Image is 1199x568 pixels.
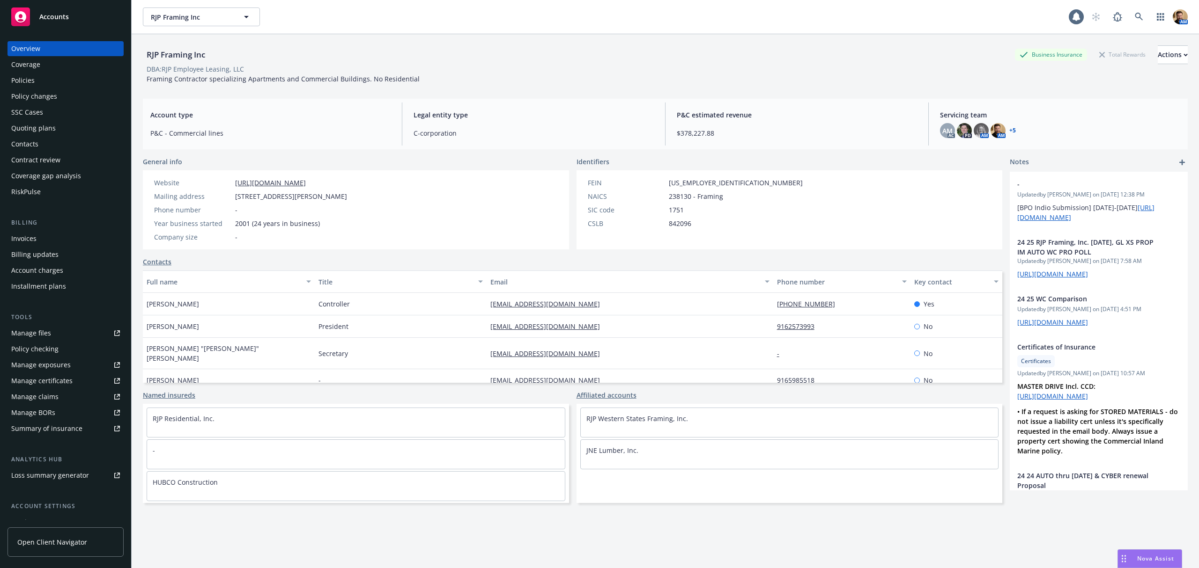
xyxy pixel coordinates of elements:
button: Full name [143,270,315,293]
span: Notes [1010,157,1029,168]
strong: • If a request is asking for STORED MATERIALS - do not issue a liability cert unless it's specifi... [1017,407,1180,455]
a: Coverage [7,57,124,72]
div: Installment plans [11,279,66,294]
a: SSC Cases [7,105,124,120]
button: Key contact [910,270,1002,293]
span: Accounts [39,13,69,21]
div: Tools [7,313,124,322]
div: Manage certificates [11,373,73,388]
a: Affiliated accounts [577,390,637,400]
a: RJP Residential, Inc. [153,414,215,423]
div: Company size [154,232,231,242]
span: Nova Assist [1137,554,1174,562]
a: RJP Western States Framing, Inc. [586,414,688,423]
span: No [924,375,933,385]
a: Policies [7,73,124,88]
a: [EMAIL_ADDRESS][DOMAIN_NAME] [490,299,607,308]
span: Certificates of Insurance [1017,342,1156,352]
a: - [153,446,155,455]
span: 24 25 RJP Framing, Inc. [DATE], GL XS PROP IM AUTO WC PRO POLL [1017,237,1156,257]
a: Account charges [7,263,124,278]
div: Phone number [777,277,897,287]
a: Policy checking [7,342,124,357]
a: Invoices [7,231,124,246]
span: RJP Framing Inc [151,12,232,22]
div: Drag to move [1118,550,1130,568]
span: [PERSON_NAME] [147,321,199,331]
img: photo [1173,9,1188,24]
span: P&C estimated revenue [677,110,917,120]
div: Website [154,178,231,188]
span: - [318,375,321,385]
div: Full name [147,277,301,287]
span: 1751 [669,205,684,215]
div: Actions [1158,46,1188,64]
a: Contacts [143,257,171,267]
span: 24 25 WC Comparison [1017,294,1156,304]
div: Quoting plans [11,121,56,136]
div: Mailing address [154,191,231,201]
span: Account type [150,110,391,120]
a: [URL][DOMAIN_NAME] [1017,269,1088,278]
span: Identifiers [577,157,609,167]
a: Quoting plans [7,121,124,136]
a: Manage exposures [7,357,124,372]
span: [PERSON_NAME] [147,299,199,309]
div: FEIN [588,178,665,188]
a: Search [1130,7,1148,26]
a: [EMAIL_ADDRESS][DOMAIN_NAME] [490,349,607,358]
a: [EMAIL_ADDRESS][DOMAIN_NAME] [490,322,607,331]
div: Key contact [914,277,988,287]
a: Policy changes [7,89,124,104]
a: Manage BORs [7,405,124,420]
a: Overview [7,41,124,56]
button: Actions [1158,45,1188,64]
div: -Updatedby [PERSON_NAME] on [DATE] 12:38 PM[BPO Indio Submission] [DATE]-[DATE][URL][DOMAIN_NAME] [1010,172,1188,230]
span: - [1017,179,1156,189]
span: Updated by [PERSON_NAME] on [DATE] 10:57 AM [1017,369,1180,378]
a: JNE Lumber, Inc. [586,446,638,455]
a: add [1177,157,1188,168]
div: Manage exposures [11,357,71,372]
a: Manage certificates [7,373,124,388]
a: Installment plans [7,279,124,294]
span: - [235,232,237,242]
a: Billing updates [7,247,124,262]
div: Summary of insurance [11,421,82,436]
span: Secretary [318,349,348,358]
span: Controller [318,299,350,309]
button: Phone number [773,270,911,293]
div: RJP Framing Inc [143,49,209,61]
div: Analytics hub [7,455,124,464]
span: No [924,321,933,331]
div: Contract review [11,153,60,167]
span: [PERSON_NAME] "[PERSON_NAME]" [PERSON_NAME] [147,343,311,363]
a: [URL][DOMAIN_NAME] [235,178,306,187]
div: Coverage gap analysis [11,168,81,183]
a: Service team [7,515,124,530]
span: 2001 (24 years in business) [235,218,320,228]
span: Updated by [PERSON_NAME] on [DATE] 7:58 AM [1017,257,1180,265]
div: Phone number [154,205,231,215]
a: [URL][DOMAIN_NAME] [1017,392,1088,401]
span: $378,227.88 [677,128,917,138]
div: NAICS [588,191,665,201]
span: 842096 [669,218,691,228]
a: 9162573993 [777,322,822,331]
div: Policy checking [11,342,59,357]
div: SIC code [588,205,665,215]
div: Coverage [11,57,40,72]
div: Overview [11,41,40,56]
span: C-corporation [414,128,654,138]
div: 24 25 WC ComparisonUpdatedby [PERSON_NAME] on [DATE] 4:51 PM[URL][DOMAIN_NAME] [1010,286,1188,335]
div: SSC Cases [11,105,43,120]
span: 24 24 AUTO thru [DATE] & CYBER renewal Proposal [1017,471,1156,490]
span: AM [942,126,953,136]
div: Service team [11,515,52,530]
div: Email [490,277,759,287]
a: [URL][DOMAIN_NAME] [1017,318,1088,327]
span: Framing Contractor specializing Apartments and Commercial Buildings. No Residential [147,74,420,83]
a: Accounts [7,4,124,30]
a: Named insureds [143,390,195,400]
span: Open Client Navigator [17,537,87,547]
